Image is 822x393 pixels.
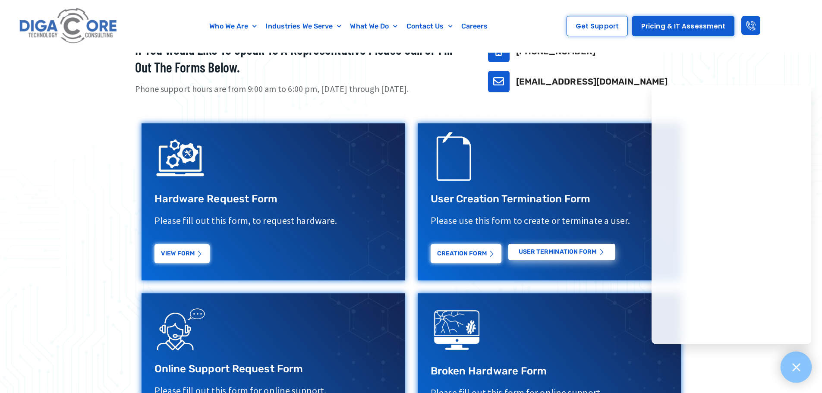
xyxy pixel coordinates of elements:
a: [PHONE_NUMBER] [516,46,595,57]
img: Support Request Icon [431,132,482,184]
img: IT Support Icon [154,132,206,184]
a: Industries We Serve [261,16,346,36]
p: Phone support hours are from 9:00 am to 6:00 pm, [DATE] through [DATE]. [135,83,466,95]
a: USER Termination Form [508,244,615,260]
a: Creation Form [431,244,501,263]
span: Get Support [576,23,619,29]
a: What We Do [346,16,402,36]
img: digacore technology consulting [431,304,482,356]
nav: Menu [162,16,536,36]
img: Digacore logo 1 [17,4,120,48]
h2: If you would like to speak to a representative please call or fill out the forms below. [135,41,466,76]
a: View Form [154,244,210,263]
p: Please fill out this form, to request hardware. [154,214,392,227]
a: [EMAIL_ADDRESS][DOMAIN_NAME] [516,76,668,87]
a: Contact Us [402,16,457,36]
span: Pricing & IT Assessment [641,23,725,29]
a: Pricing & IT Assessment [632,16,734,36]
iframe: Chatgenie Messenger [652,85,811,344]
h3: Hardware Request Form [154,192,392,206]
h3: Broken Hardware Form [431,365,668,378]
a: Get Support [567,16,628,36]
span: USER Termination Form [519,249,597,255]
p: Please use this form to create or terminate a user. [431,214,668,227]
a: support@digacore.com [488,71,510,92]
a: Who We Are [205,16,261,36]
a: Careers [457,16,492,36]
img: Support Request Icon [154,302,206,354]
h3: User Creation Termination Form [431,192,668,206]
h3: Online Support Request Form [154,362,392,376]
